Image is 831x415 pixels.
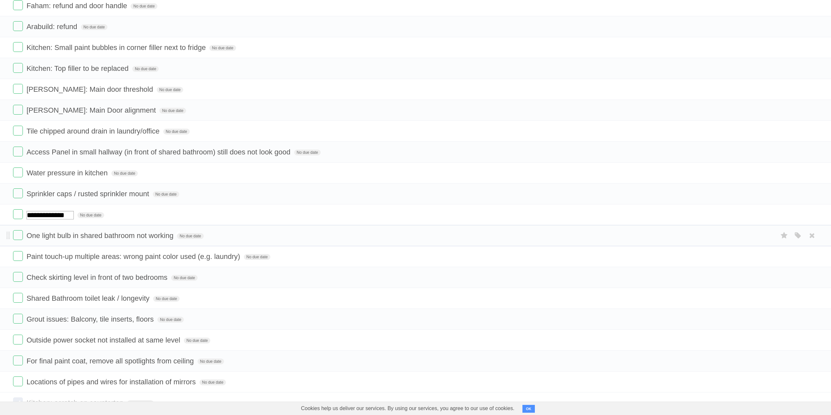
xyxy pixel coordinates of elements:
[13,335,23,344] label: Done
[209,45,236,51] span: No due date
[198,359,224,364] span: No due date
[26,399,125,407] span: Kitchen: scratch on countertop
[26,169,109,177] span: Water pressure in kitchen
[26,336,182,344] span: Outside power socket not installed at same level
[294,150,321,155] span: No due date
[177,233,203,239] span: No due date
[153,296,180,302] span: No due date
[13,168,23,177] label: Done
[13,293,23,303] label: Done
[26,43,207,52] span: Kitchen: Small paint bubbles in corner filler next to fridge
[26,148,292,156] span: Access Panel in small hallway (in front of shared bathroom) still does not look good
[13,42,23,52] label: Done
[13,272,23,282] label: Done
[163,129,190,135] span: No due date
[111,170,138,176] span: No due date
[522,405,535,413] button: OK
[184,338,210,343] span: No due date
[26,64,130,72] span: Kitchen: Top filler to be replaced
[26,357,195,365] span: For final paint coat, remove all spotlights from ceiling
[244,254,270,260] span: No due date
[13,84,23,94] label: Done
[26,23,79,31] span: Arabuild: refund
[13,63,23,73] label: Done
[13,21,23,31] label: Done
[127,400,153,406] span: No due date
[153,191,179,197] span: No due date
[13,0,23,10] label: Done
[778,230,791,241] label: Star task
[13,251,23,261] label: Done
[26,294,151,302] span: Shared Bathroom toilet leak / longevity
[13,314,23,324] label: Done
[295,402,521,415] span: Cookies help us deliver our services. By using our services, you agree to our use of cookies.
[13,356,23,365] label: Done
[26,273,169,281] span: Check skirting level in front of two bedrooms
[13,147,23,156] label: Done
[13,126,23,136] label: Done
[26,378,197,386] span: Locations of pipes and wires for installation of mirrors
[26,315,155,323] span: Grout issues: Balcony, tile inserts, floors
[200,379,226,385] span: No due date
[26,231,175,240] span: One light bulb in shared bathroom not working
[157,317,184,323] span: No due date
[26,190,151,198] span: Sprinkler caps / rusted sprinkler mount
[26,106,157,114] span: [PERSON_NAME]: Main Door alignment
[13,376,23,386] label: Done
[132,66,159,72] span: No due date
[13,209,23,219] label: Done
[26,127,161,135] span: Tile chipped around drain in laundry/office
[131,3,157,9] span: No due date
[13,105,23,115] label: Done
[159,108,186,114] span: No due date
[13,397,23,407] label: Done
[81,24,107,30] span: No due date
[26,85,155,93] span: [PERSON_NAME]: Main door threshold
[26,2,129,10] span: Faham: refund and door handle
[13,188,23,198] label: Done
[171,275,198,281] span: No due date
[26,252,242,261] span: Paint touch-up multiple areas: wrong paint color used (e.g. laundry)
[157,87,183,93] span: No due date
[77,212,104,218] span: No due date
[13,230,23,240] label: Done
